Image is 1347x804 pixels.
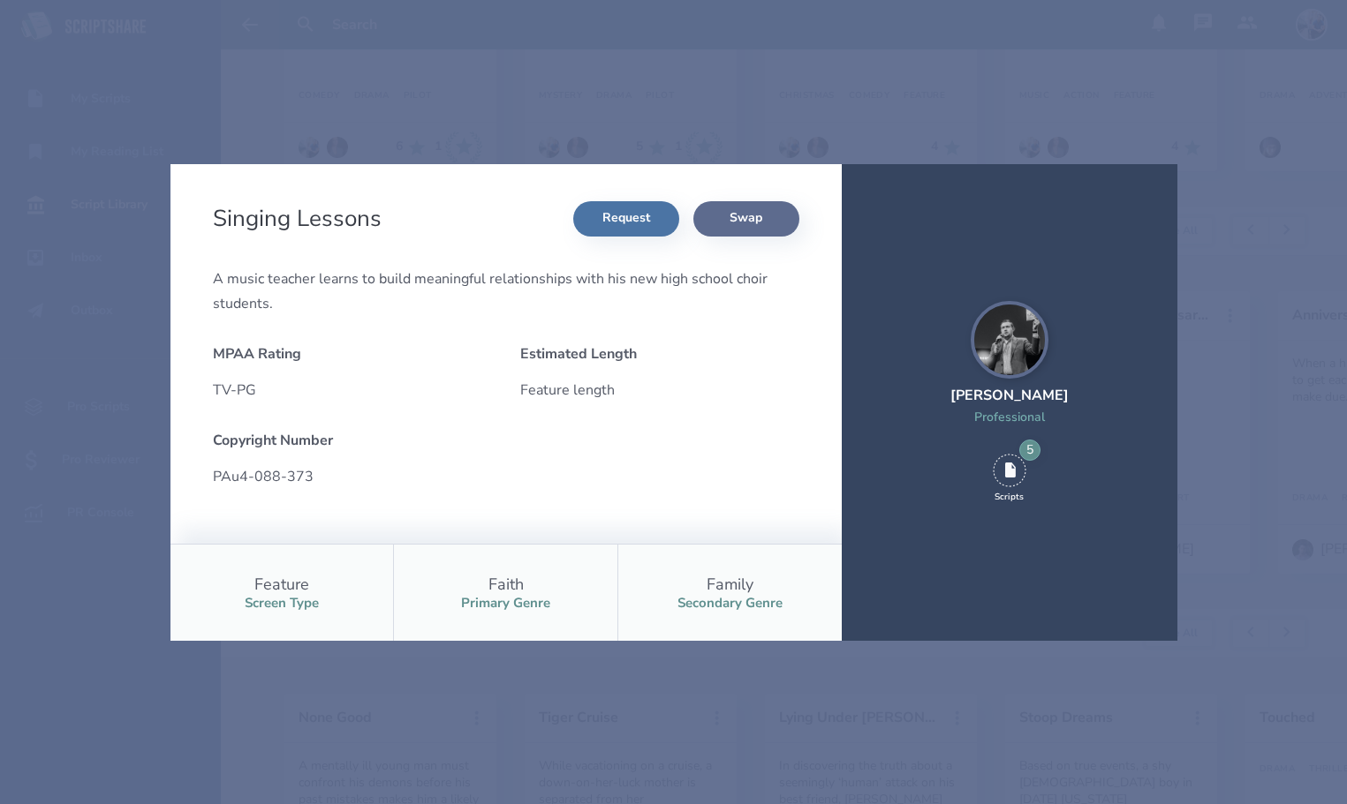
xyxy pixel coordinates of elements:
[461,595,550,612] div: Primary Genre
[707,574,753,595] div: Family
[693,201,799,237] button: Swap
[213,378,492,402] div: TV-PG
[950,409,1069,425] div: Professional
[993,454,1026,503] div: 5 Scripts
[520,344,799,364] div: Estimated Length
[677,595,783,612] div: Secondary Genre
[254,574,309,595] div: Feature
[213,267,799,316] div: A music teacher learns to build meaningful relationships with his new high school choir students.
[971,301,1048,379] img: user_1721080613-crop.jpg
[1019,440,1041,461] div: 5
[213,431,799,450] div: Copyright Number
[950,301,1069,447] a: [PERSON_NAME]Professional
[245,595,319,612] div: Screen Type
[213,344,492,364] div: MPAA Rating
[950,386,1069,405] div: [PERSON_NAME]
[520,378,799,402] div: Feature length
[213,203,389,234] h2: Singing Lessons
[213,464,799,489] div: PAu4-088-373
[573,201,679,237] button: Request
[488,574,524,595] div: Faith
[995,491,1024,503] div: Scripts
